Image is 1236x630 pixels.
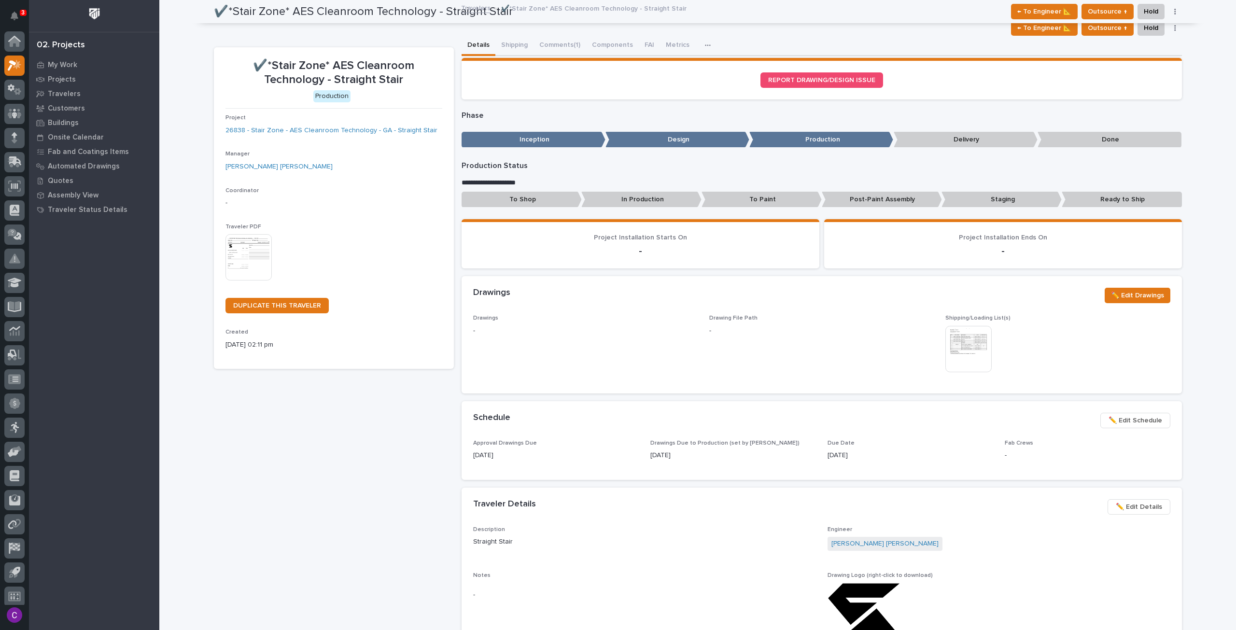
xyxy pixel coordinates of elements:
p: Onsite Calendar [48,133,104,142]
button: Hold [1138,20,1165,36]
a: [PERSON_NAME] [PERSON_NAME] [225,162,333,172]
span: Project [225,115,246,121]
span: Notes [473,573,491,578]
button: Details [462,36,495,56]
span: Due Date [828,440,855,446]
a: Buildings [29,115,159,130]
p: Staging [941,192,1062,208]
a: Projects [29,72,159,86]
button: FAI [639,36,660,56]
button: ✏️ Edit Schedule [1100,413,1170,428]
div: Notifications3 [12,12,25,27]
span: Drawing File Path [709,315,758,321]
button: users-avatar [4,605,25,625]
p: Buildings [48,119,79,127]
p: - [225,198,442,208]
span: Outsource ↑ [1088,22,1127,34]
button: Outsource ↑ [1081,20,1134,36]
p: Travelers [48,90,81,98]
button: Comments (1) [534,36,586,56]
p: My Work [48,61,77,70]
p: ✔️*Stair Zone* AES Cleanroom Technology - Straight Stair [501,2,687,13]
p: [DATE] [650,450,816,461]
span: Drawing Logo (right-click to download) [828,573,933,578]
span: ✏️ Edit Details [1116,501,1162,513]
div: Production [313,90,351,102]
a: My Work [29,57,159,72]
button: Components [586,36,639,56]
p: To Shop [462,192,582,208]
p: Quotes [48,177,73,185]
span: Drawings Due to Production (set by [PERSON_NAME]) [650,440,800,446]
a: Assembly View [29,188,159,202]
span: Drawings [473,315,498,321]
button: Notifications [4,6,25,26]
span: Engineer [828,527,852,532]
button: ✏️ Edit Details [1108,499,1170,515]
a: Fab and Coatings Items [29,144,159,159]
span: ✏️ Edit Drawings [1111,290,1164,301]
div: 02. Projects [37,40,85,51]
p: - [473,245,808,257]
button: Shipping [495,36,534,56]
a: Quotes [29,173,159,188]
a: Traveler Status Details [29,202,159,217]
span: REPORT DRAWING/DESIGN ISSUE [768,77,875,84]
p: Assembly View [48,191,98,200]
p: Fab and Coatings Items [48,148,129,156]
p: [DATE] [473,450,639,461]
span: Shipping/Loading List(s) [945,315,1011,321]
p: Done [1038,132,1181,148]
p: Production [749,132,893,148]
h2: Schedule [473,413,510,423]
p: Automated Drawings [48,162,120,171]
p: ✔️*Stair Zone* AES Cleanroom Technology - Straight Stair [225,59,442,87]
span: Coordinator [225,188,259,194]
span: Traveler PDF [225,224,261,230]
p: Traveler Status Details [48,206,127,214]
p: - [709,326,711,336]
button: Metrics [660,36,695,56]
p: Delivery [894,132,1038,148]
span: ✏️ Edit Schedule [1109,415,1162,426]
p: Customers [48,104,85,113]
a: REPORT DRAWING/DESIGN ISSUE [760,72,883,88]
p: 3 [21,9,25,16]
p: [DATE] [828,450,993,461]
p: Production Status [462,161,1182,170]
p: Projects [48,75,76,84]
a: Travelers [461,2,491,13]
p: Phase [462,111,1182,120]
p: [DATE] 02:11 pm [225,340,442,350]
p: Straight Stair [473,537,816,547]
img: Workspace Logo [85,5,103,23]
span: ← To Engineer 📐 [1017,22,1071,34]
p: In Production [581,192,702,208]
a: Customers [29,101,159,115]
p: - [473,326,698,336]
h2: Drawings [473,288,510,298]
a: 26838 - Stair Zone - AES Cleanroom Technology - GA - Straight Stair [225,126,437,136]
button: ← To Engineer 📐 [1011,20,1078,36]
a: Travelers [29,86,159,101]
p: Design [605,132,749,148]
a: Automated Drawings [29,159,159,173]
a: Onsite Calendar [29,130,159,144]
span: Created [225,329,248,335]
span: Fab Crews [1005,440,1033,446]
a: [PERSON_NAME] [PERSON_NAME] [831,539,939,549]
span: DUPLICATE THIS TRAVELER [233,302,321,309]
p: Ready to Ship [1062,192,1182,208]
button: ✏️ Edit Drawings [1105,288,1170,303]
a: DUPLICATE THIS TRAVELER [225,298,329,313]
span: Manager [225,151,250,157]
span: Hold [1144,22,1158,34]
p: - [473,590,816,600]
p: Post-Paint Assembly [822,192,942,208]
span: Project Installation Ends On [959,234,1047,241]
p: Inception [462,132,605,148]
p: To Paint [702,192,822,208]
span: Approval Drawings Due [473,440,537,446]
span: Project Installation Starts On [594,234,687,241]
p: - [836,245,1170,257]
